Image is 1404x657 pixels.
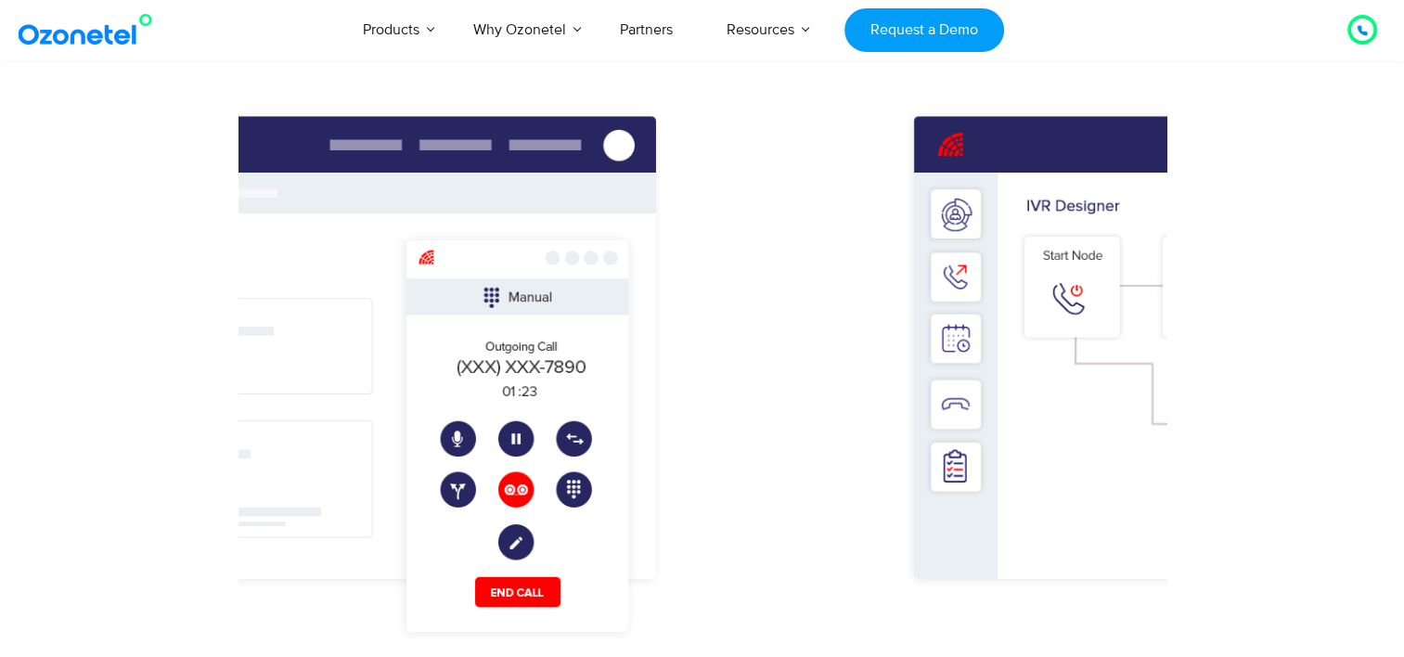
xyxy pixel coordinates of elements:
a: Request a Demo [844,8,1003,52]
